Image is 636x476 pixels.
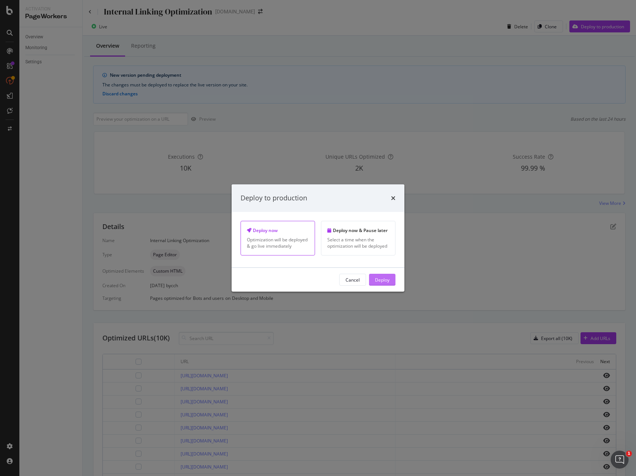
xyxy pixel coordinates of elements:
div: Deploy now [247,227,309,234]
div: Deploy now & Pause later [327,227,389,234]
div: Select a time when the optimization will be deployed [327,237,389,249]
div: Deploy [375,276,389,283]
span: 1 [626,451,632,457]
div: Deploy to production [241,193,307,203]
iframe: Intercom live chat [611,451,629,469]
div: times [391,193,395,203]
button: Deploy [369,274,395,286]
div: Optimization will be deployed & go live immediately [247,237,309,249]
div: Cancel [346,276,360,283]
div: modal [232,184,404,292]
button: Cancel [339,274,366,286]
